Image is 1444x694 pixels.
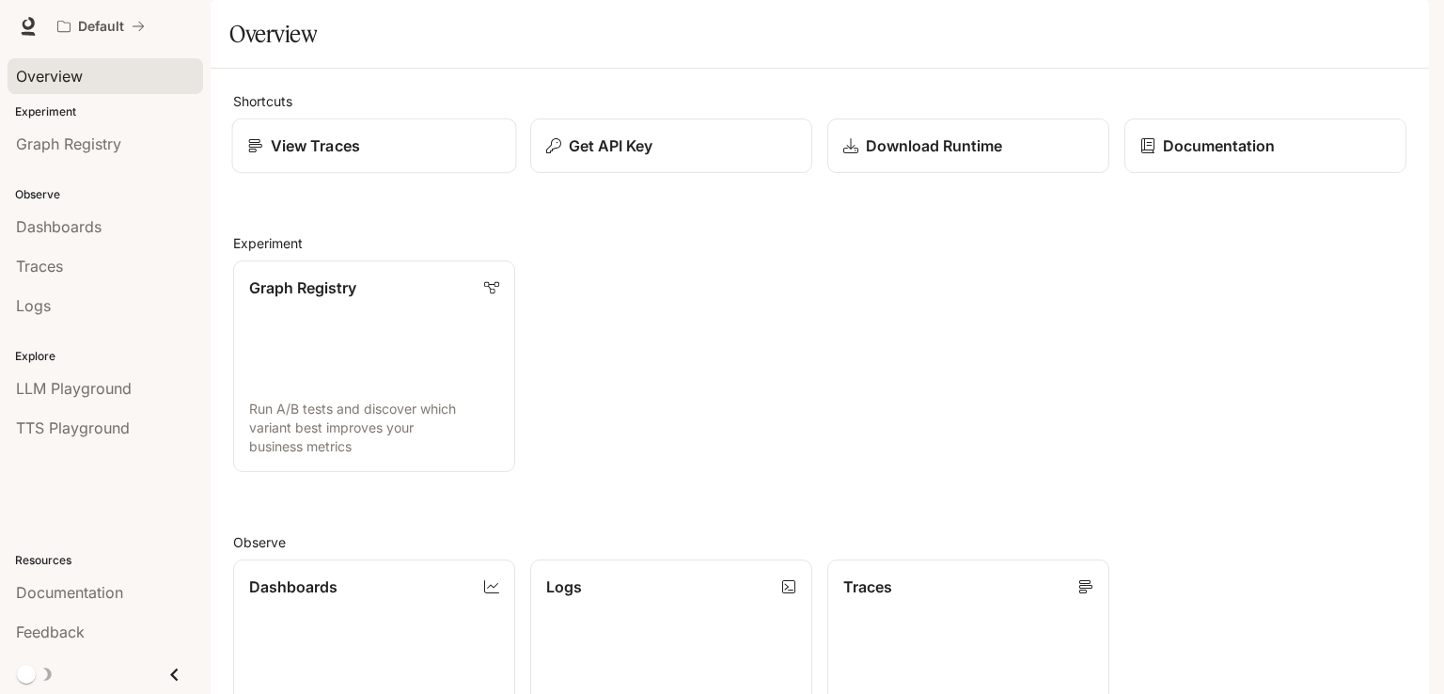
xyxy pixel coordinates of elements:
[233,532,1406,552] h2: Observe
[866,134,1002,157] p: Download Runtime
[249,400,499,456] p: Run A/B tests and discover which variant best improves your business metrics
[229,15,317,53] h1: Overview
[1163,134,1275,157] p: Documentation
[843,576,892,598] p: Traces
[49,8,153,45] button: All workspaces
[1124,118,1406,173] a: Documentation
[233,260,515,472] a: Graph RegistryRun A/B tests and discover which variant best improves your business metrics
[249,576,337,598] p: Dashboards
[569,134,652,157] p: Get API Key
[530,118,812,173] button: Get API Key
[233,233,1406,253] h2: Experiment
[271,134,360,157] p: View Traces
[546,576,582,598] p: Logs
[827,118,1109,173] a: Download Runtime
[78,19,124,35] p: Default
[232,118,517,174] a: View Traces
[249,276,356,299] p: Graph Registry
[233,91,1406,111] h2: Shortcuts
